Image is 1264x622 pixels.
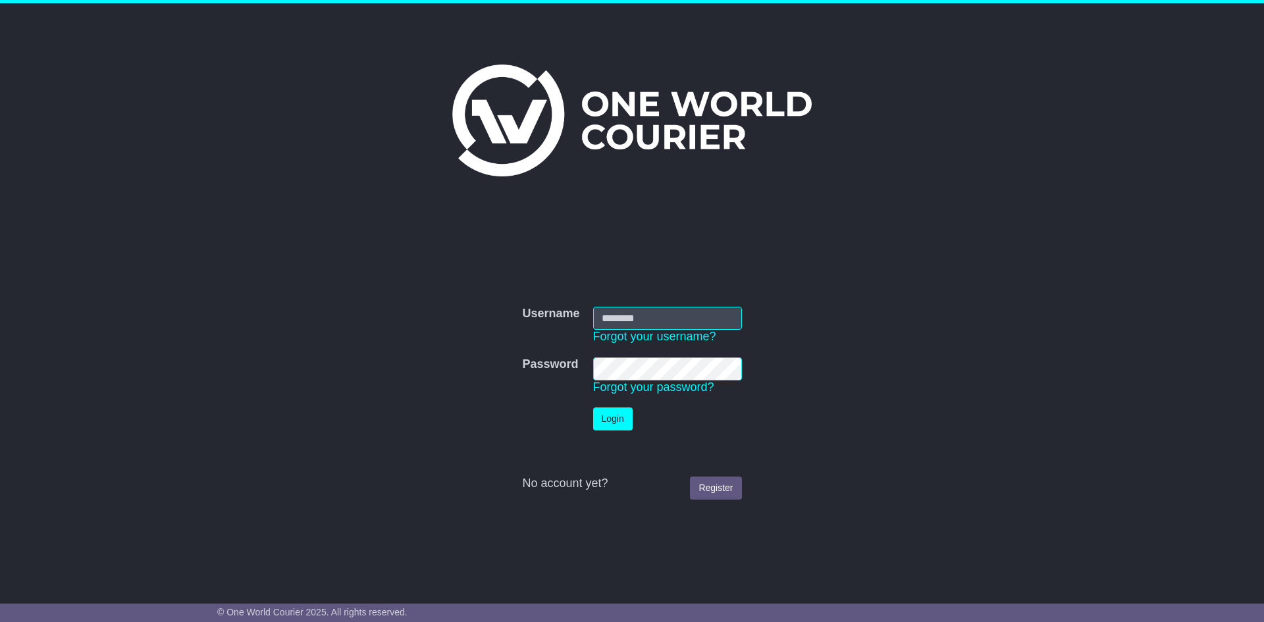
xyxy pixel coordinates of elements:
label: Username [522,307,579,321]
a: Forgot your password? [593,380,714,394]
img: One World [452,65,812,176]
span: © One World Courier 2025. All rights reserved. [217,607,408,617]
label: Password [522,357,578,372]
a: Register [690,477,741,500]
button: Login [593,407,633,430]
a: Forgot your username? [593,330,716,343]
div: No account yet? [522,477,741,491]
